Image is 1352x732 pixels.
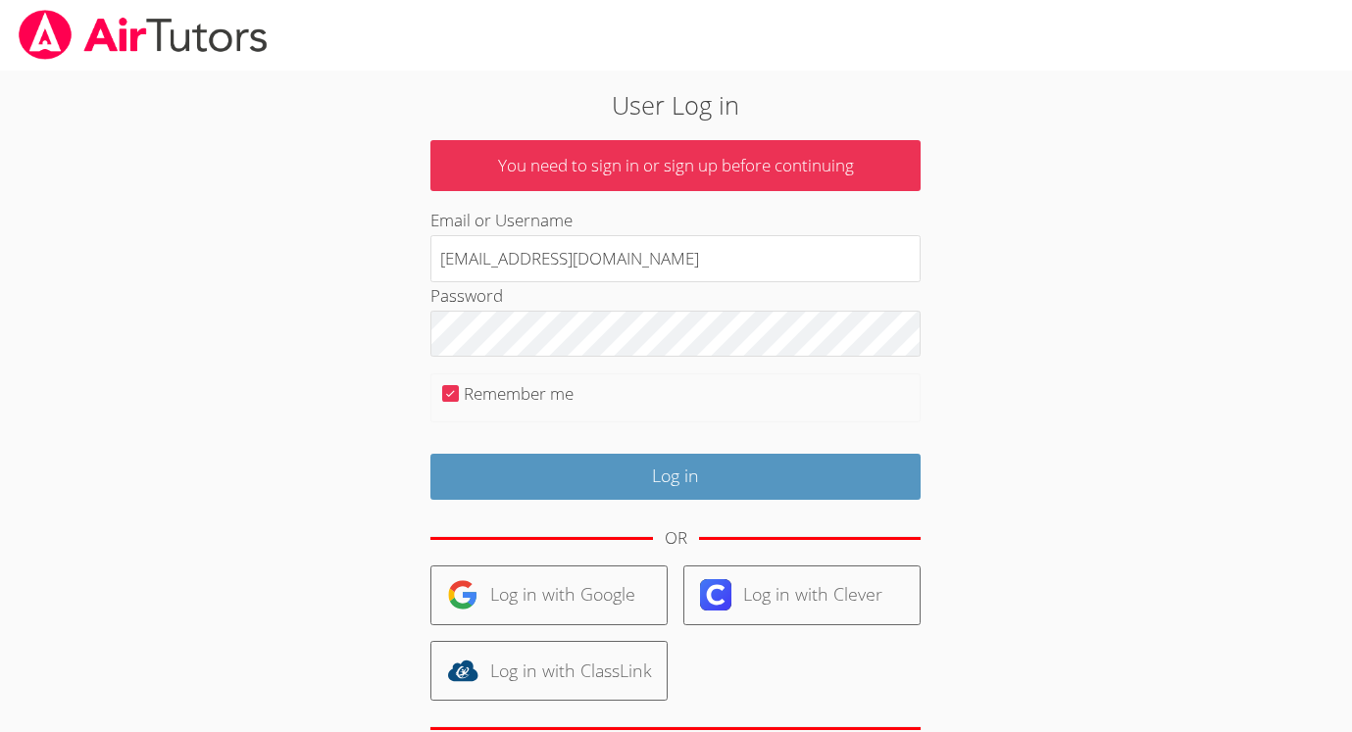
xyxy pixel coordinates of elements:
img: classlink-logo-d6bb404cc1216ec64c9a2012d9dc4662098be43eaf13dc465df04b49fa7ab582.svg [447,655,478,686]
label: Email or Username [430,209,573,231]
input: Log in [430,454,921,500]
img: clever-logo-6eab21bc6e7a338710f1a6ff85c0baf02591cd810cc4098c63d3a4b26e2feb20.svg [700,579,731,610]
img: google-logo-50288ca7cdecda66e5e0955fdab243c47b7ad437acaf1139b6f446037453330a.svg [447,579,478,610]
img: airtutors_banner-c4298cdbf04f3fff15de1276eac7730deb9818008684d7c2e4769d2f7ddbe033.png [17,10,270,60]
h2: User Log in [311,86,1041,123]
label: Remember me [464,382,574,405]
p: You need to sign in or sign up before continuing [430,140,921,192]
label: Password [430,284,503,307]
a: Log in with Clever [683,565,921,625]
a: Log in with ClassLink [430,641,668,701]
a: Log in with Google [430,565,668,625]
div: OR [665,524,687,553]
